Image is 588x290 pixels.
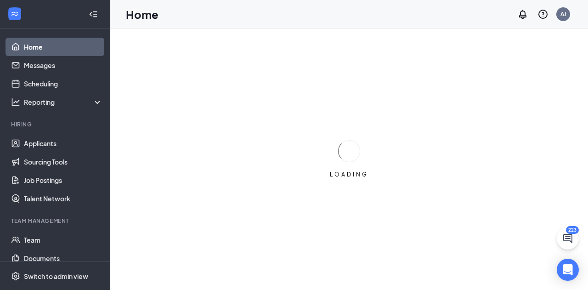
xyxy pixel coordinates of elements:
[557,227,579,250] button: ChatActive
[24,38,102,56] a: Home
[24,97,103,107] div: Reporting
[24,56,102,74] a: Messages
[24,249,102,267] a: Documents
[562,233,573,244] svg: ChatActive
[11,217,101,225] div: Team Management
[537,9,548,20] svg: QuestionInfo
[11,97,20,107] svg: Analysis
[566,226,579,234] div: 223
[126,6,158,22] h1: Home
[24,189,102,208] a: Talent Network
[517,9,528,20] svg: Notifications
[24,171,102,189] a: Job Postings
[560,10,566,18] div: AJ
[557,259,579,281] div: Open Intercom Messenger
[24,134,102,153] a: Applicants
[24,272,88,281] div: Switch to admin view
[326,171,372,178] div: LOADING
[10,9,19,18] svg: WorkstreamLogo
[11,272,20,281] svg: Settings
[24,153,102,171] a: Sourcing Tools
[24,74,102,93] a: Scheduling
[24,231,102,249] a: Team
[11,120,101,128] div: Hiring
[89,10,98,19] svg: Collapse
